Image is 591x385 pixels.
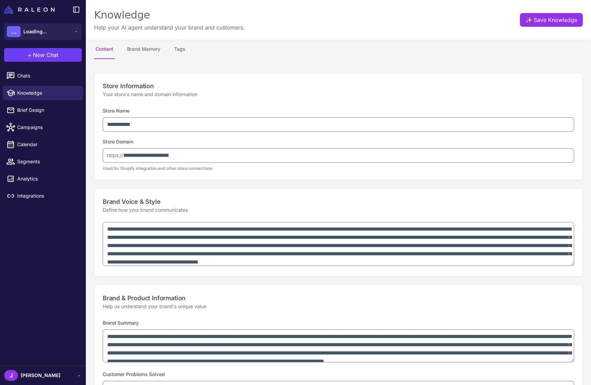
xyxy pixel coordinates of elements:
[103,108,129,114] label: Store Name
[3,103,83,117] a: Brief Design
[4,48,82,62] button: +New Chat
[3,189,83,203] a: Integrations
[4,5,57,14] a: Raleon Logo
[17,175,78,183] span: Analytics
[3,69,83,83] a: Chats
[103,197,574,206] h2: Brand Voice & Style
[520,13,583,27] button: ✨Save Knowledge
[4,23,82,40] button: ...Loading...
[33,51,58,59] span: New Chat
[4,370,18,381] div: J
[103,206,574,214] p: Define how your brand communicates
[21,372,60,379] span: [PERSON_NAME]
[17,158,78,165] span: Segments
[17,72,78,80] span: Chats
[525,16,531,21] span: ✨
[23,28,47,35] span: Loading...
[103,139,133,144] label: Store Domain
[3,154,83,169] a: Segments
[17,124,78,131] span: Campaigns
[4,5,55,14] img: Raleon Logo
[103,81,574,91] h2: Store Information
[3,172,83,186] a: Analytics
[17,106,78,114] span: Brief Design
[103,293,574,303] h2: Brand & Product Information
[126,40,162,59] button: Brand Memory
[3,86,83,100] a: Knowledge
[94,8,245,22] div: Knowledge
[103,320,139,326] label: Brand Summary
[103,165,574,172] p: Used for Shopify integration and other store connections
[3,120,83,135] a: Campaigns
[17,89,78,97] span: Knowledge
[17,141,78,148] span: Calendar
[94,40,115,59] button: Content
[103,303,574,310] p: Help us understand your brand's unique value
[28,51,32,59] span: +
[103,371,165,377] label: Customer Problems Solved
[3,137,83,152] a: Calendar
[173,40,187,59] button: Tags
[7,26,21,37] div: ...
[103,91,574,98] p: Your store's name and domain information
[17,192,78,200] span: Integrations
[94,23,245,32] p: Help your AI agent understand your brand and customers.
